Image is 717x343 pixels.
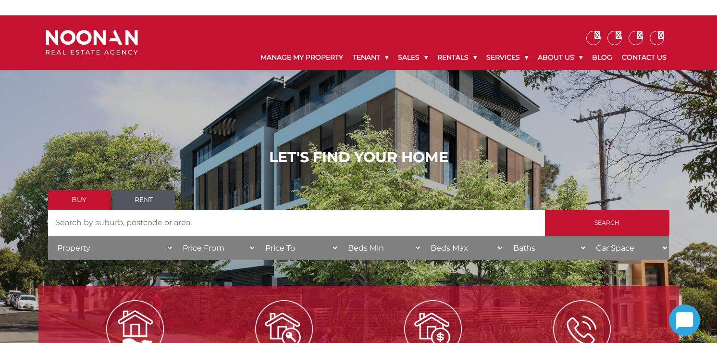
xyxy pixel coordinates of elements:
a: Contact Us [617,45,671,70]
a: Blog [587,45,617,70]
a: Rentals [433,45,482,70]
img: Noonan Real Estate Agency [46,30,138,55]
h1: LET'S FIND YOUR HOME [48,149,669,166]
a: Sales [393,45,433,70]
a: Manage My Property [256,45,348,70]
input: Search [545,210,669,236]
a: About Us [533,45,587,70]
input: Search by suburb, postcode or area [48,210,545,236]
a: Rent [112,190,175,210]
a: Services [482,45,533,70]
a: Buy [48,190,111,210]
a: Tenant [348,45,393,70]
